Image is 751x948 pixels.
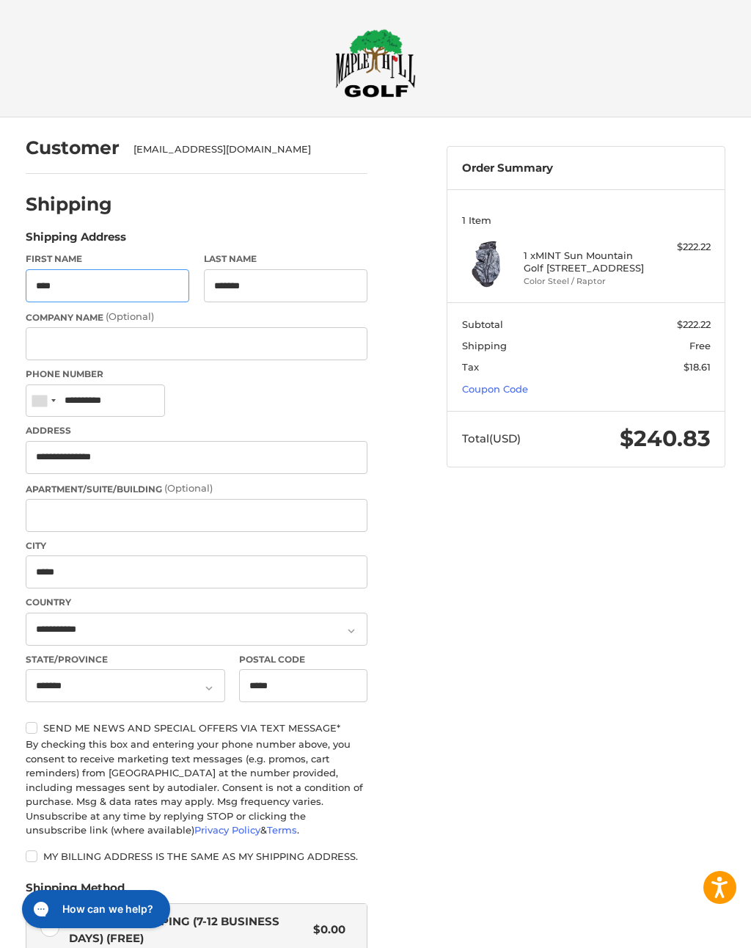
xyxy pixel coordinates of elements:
legend: Shipping Method [26,880,125,903]
div: $222.22 [648,240,711,255]
span: Free [689,340,711,351]
small: (Optional) [106,310,154,322]
label: Country [26,596,368,609]
span: Shipping [462,340,507,351]
div: [EMAIL_ADDRESS][DOMAIN_NAME] [133,142,353,157]
iframe: Gorgias live chat messenger [15,885,175,933]
span: Subtotal [462,318,503,330]
a: Coupon Code [462,383,528,395]
label: Company Name [26,310,368,324]
label: Postal Code [239,653,367,666]
h3: 1 Item [462,214,711,226]
label: City [26,539,368,553]
label: Phone Number [26,368,368,381]
label: Apartment/Suite/Building [26,481,368,496]
span: $222.22 [677,318,711,330]
label: Send me news and special offers via text message* [26,722,368,734]
span: Economy Shipping (7-12 Business Days) (Free) [69,914,306,947]
div: By checking this box and entering your phone number above, you consent to receive marketing text ... [26,737,368,838]
span: $0.00 [306,922,345,938]
label: State/Province [26,653,225,666]
h2: Shipping [26,193,112,216]
h3: Order Summary [462,161,711,175]
label: Last Name [204,252,368,266]
a: Privacy Policy [194,824,260,836]
label: My billing address is the same as my shipping address. [26,850,368,862]
h4: 1 x MINT Sun Mountain Golf [STREET_ADDRESS] [524,249,645,274]
span: Total (USD) [462,431,521,445]
span: $240.83 [620,425,711,452]
small: (Optional) [164,482,213,494]
label: Address [26,424,368,437]
li: Color Steel / Raptor [524,275,645,288]
img: Maple Hill Golf [335,29,416,98]
label: First Name [26,252,190,266]
legend: Shipping Address [26,229,126,252]
span: $18.61 [684,361,711,373]
h2: Customer [26,136,120,159]
span: Tax [462,361,479,373]
a: Terms [267,824,297,836]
